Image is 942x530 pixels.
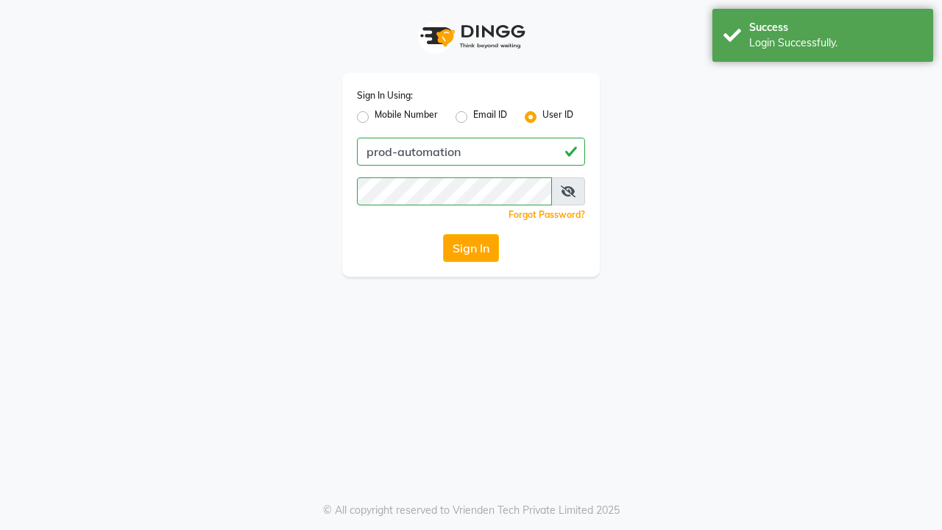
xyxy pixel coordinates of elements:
[749,20,922,35] div: Success
[542,108,573,126] label: User ID
[443,234,499,262] button: Sign In
[412,15,530,58] img: logo1.svg
[375,108,438,126] label: Mobile Number
[509,209,585,220] a: Forgot Password?
[357,89,413,102] label: Sign In Using:
[749,35,922,51] div: Login Successfully.
[473,108,507,126] label: Email ID
[357,138,585,166] input: Username
[357,177,552,205] input: Username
